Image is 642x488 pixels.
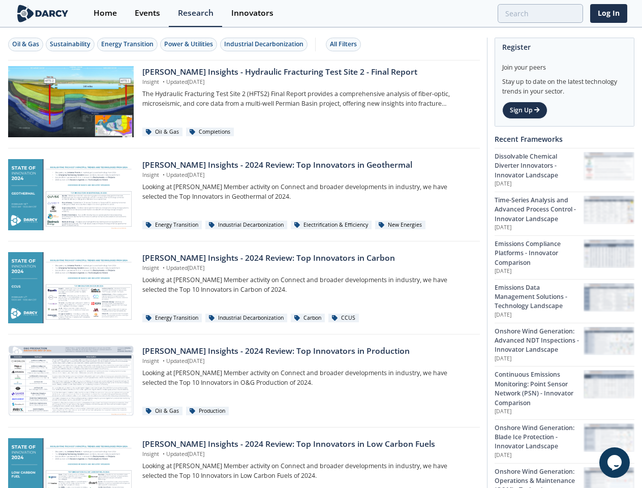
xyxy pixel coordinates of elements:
div: CCUS [328,314,359,323]
div: [PERSON_NAME] Insights - 2024 Review: Top Innovators in Geothermal [142,159,472,171]
a: Darcy Insights - 2024 Review: Top Innovators in Production preview [PERSON_NAME] Insights - 2024 ... [8,345,480,416]
div: Completions [186,128,234,137]
a: Darcy Insights - 2024 Review: Top Innovators in Carbon preview [PERSON_NAME] Insights - 2024 Revi... [8,252,480,323]
span: • [161,357,166,364]
p: Insight Updated [DATE] [142,450,472,459]
a: Emissions Compliance Platforms - Innovator Comparison [DATE] Emissions Compliance Platforms - Inn... [495,235,634,279]
div: Energy Transition [142,221,202,230]
div: Events [135,9,160,17]
p: Insight Updated [DATE] [142,264,472,272]
div: Industrial Decarbonization [205,314,287,323]
p: The Hydraulic Fracturing Test Site 2 (HFTS2) Final Report provides a comprehensive analysis of fi... [142,89,472,108]
a: Darcy Insights - 2024 Review: Top Innovators in Geothermal preview [PERSON_NAME] Insights - 2024 ... [8,159,480,230]
a: Onshore Wind Generation: Advanced NDT Inspections - Innovator Landscape [DATE] Onshore Wind Gener... [495,323,634,367]
a: Onshore Wind Generation: Blade Ice Protection - Innovator Landscape [DATE] Onshore Wind Generatio... [495,419,634,463]
div: Home [94,9,117,17]
p: [DATE] [495,408,584,416]
button: Industrial Decarbonization [220,38,308,51]
iframe: chat widget [599,447,632,478]
div: All Filters [330,40,357,49]
p: Looking at [PERSON_NAME] Member activity on Connect and broader developments in industry, we have... [142,462,472,480]
div: Emissions Compliance Platforms - Innovator Comparison [495,239,584,267]
p: [DATE] [495,451,584,460]
div: Research [178,9,213,17]
p: Insight Updated [DATE] [142,357,472,365]
a: Time-Series Analysis and Advanced Process Control - Innovator Landscape [DATE] Time-Series Analys... [495,192,634,235]
a: Darcy Insights - Hydraulic Fracturing Test Site 2 - Final Report preview [PERSON_NAME] Insights -... [8,66,480,137]
div: Join your peers [502,56,627,72]
span: • [161,171,166,178]
div: Oil & Gas [12,40,39,49]
a: Continuous Emissions Monitoring: Point Sensor Network (PSN) - Innovator Comparison [DATE] Continu... [495,366,634,419]
div: [PERSON_NAME] Insights - Hydraulic Fracturing Test Site 2 - Final Report [142,66,472,78]
a: Emissions Data Management Solutions - Technology Landscape [DATE] Emissions Data Management Solut... [495,279,634,323]
div: Sustainability [50,40,90,49]
div: Time-Series Analysis and Advanced Process Control - Innovator Landscape [495,196,584,224]
button: Energy Transition [97,38,158,51]
p: Insight Updated [DATE] [142,171,472,179]
div: [PERSON_NAME] Insights - 2024 Review: Top Innovators in Carbon [142,252,472,264]
div: Onshore Wind Generation: Blade Ice Protection - Innovator Landscape [495,423,584,451]
div: Oil & Gas [142,407,182,416]
button: All Filters [326,38,361,51]
p: Looking at [PERSON_NAME] Member activity on Connect and broader developments in industry, we have... [142,182,472,201]
p: Looking at [PERSON_NAME] Member activity on Connect and broader developments in industry, we have... [142,369,472,387]
div: Industrial Decarbonization [205,221,287,230]
div: [PERSON_NAME] Insights - 2024 Review: Top Innovators in Production [142,345,472,357]
p: [DATE] [495,224,584,232]
div: Carbon [291,314,325,323]
input: Advanced Search [498,4,583,23]
div: Onshore Wind Generation: Advanced NDT Inspections - Innovator Landscape [495,327,584,355]
button: Sustainability [46,38,95,51]
span: • [161,264,166,271]
div: Energy Transition [142,314,202,323]
div: Electrification & Efficiency [291,221,372,230]
div: Innovators [231,9,273,17]
button: Power & Utilities [160,38,217,51]
a: Log In [590,4,627,23]
div: Dissolvable Chemical Diverter Innovators - Innovator Landscape [495,152,584,180]
div: Stay up to date on the latest technology trends in your sector. [502,72,627,96]
div: Energy Transition [101,40,154,49]
div: Emissions Data Management Solutions - Technology Landscape [495,283,584,311]
p: [DATE] [495,311,584,319]
p: [DATE] [495,180,584,188]
div: Recent Frameworks [495,130,634,148]
button: Oil & Gas [8,38,43,51]
span: • [161,78,166,85]
div: Industrial Decarbonization [224,40,303,49]
span: • [161,450,166,457]
p: [DATE] [495,267,584,276]
div: Oil & Gas [142,128,182,137]
p: Looking at [PERSON_NAME] Member activity on Connect and broader developments in industry, we have... [142,276,472,294]
p: [DATE] [495,355,584,363]
div: Continuous Emissions Monitoring: Point Sensor Network (PSN) - Innovator Comparison [495,370,584,408]
img: logo-wide.svg [15,5,71,22]
div: Production [186,407,229,416]
a: Dissolvable Chemical Diverter Innovators - Innovator Landscape [DATE] Dissolvable Chemical Divert... [495,148,634,192]
a: Sign Up [502,102,547,119]
div: New Energies [375,221,425,230]
p: Insight Updated [DATE] [142,78,472,86]
div: [PERSON_NAME] Insights - 2024 Review: Top Innovators in Low Carbon Fuels [142,438,472,450]
div: Power & Utilities [164,40,213,49]
div: Register [502,38,627,56]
